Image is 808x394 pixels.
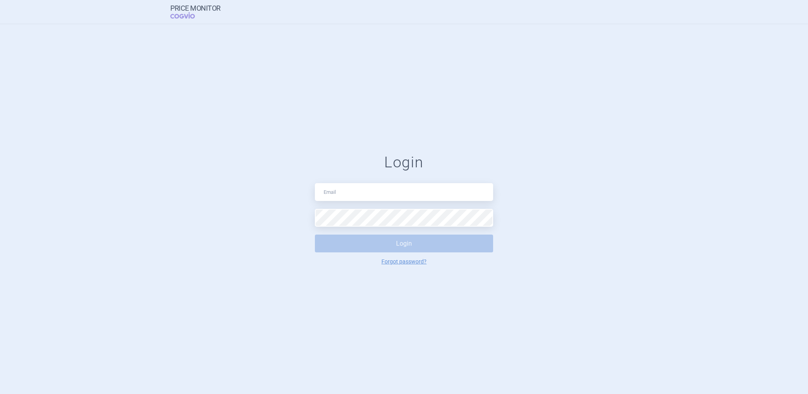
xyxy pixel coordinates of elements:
input: Email [315,183,493,201]
span: COGVIO [170,12,206,19]
a: Forgot password? [381,259,427,264]
h1: Login [315,153,493,172]
strong: Price Monitor [170,4,221,12]
a: Price MonitorCOGVIO [170,4,221,19]
button: Login [315,235,493,252]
